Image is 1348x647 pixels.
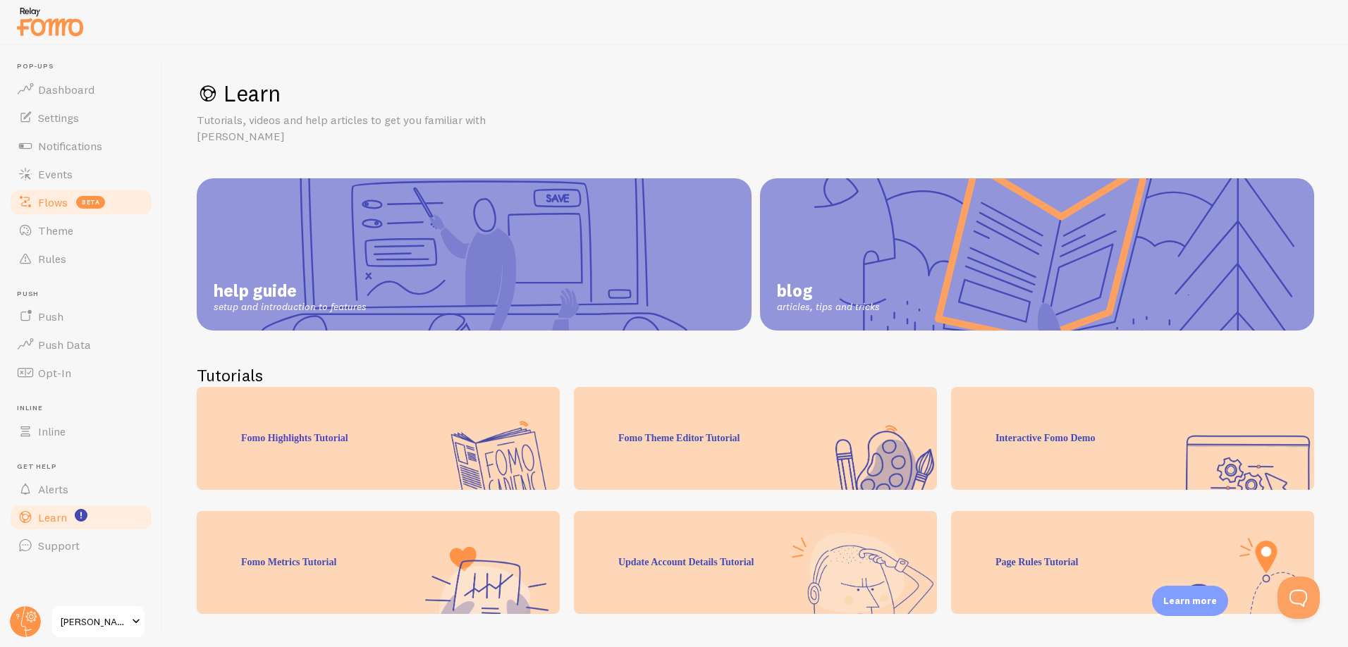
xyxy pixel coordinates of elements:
[38,252,66,266] span: Rules
[38,309,63,323] span: Push
[8,160,154,188] a: Events
[38,338,91,352] span: Push Data
[38,82,94,97] span: Dashboard
[8,132,154,160] a: Notifications
[8,531,154,560] a: Support
[574,511,937,614] div: Update Account Details Tutorial
[17,290,154,299] span: Push
[197,112,535,144] p: Tutorials, videos and help articles to get you familiar with [PERSON_NAME]
[17,62,154,71] span: Pop-ups
[777,301,880,314] span: articles, tips and tricks
[197,511,560,614] div: Fomo Metrics Tutorial
[951,387,1314,490] div: Interactive Fomo Demo
[197,178,752,331] a: help guide setup and introduction to features
[38,510,67,524] span: Learn
[38,223,73,238] span: Theme
[8,475,154,503] a: Alerts
[75,509,87,522] svg: <p>Watch New Feature Tutorials!</p>
[38,167,73,181] span: Events
[15,4,85,39] img: fomo-relay-logo-orange.svg
[197,79,1314,108] h1: Learn
[17,404,154,413] span: Inline
[38,111,79,125] span: Settings
[8,359,154,387] a: Opt-In
[8,188,154,216] a: Flows beta
[38,424,66,438] span: Inline
[8,75,154,104] a: Dashboard
[8,417,154,445] a: Inline
[8,216,154,245] a: Theme
[76,196,105,209] span: beta
[951,511,1314,614] div: Page Rules Tutorial
[38,538,80,553] span: Support
[1277,577,1320,619] iframe: Help Scout Beacon - Open
[574,387,937,490] div: Fomo Theme Editor Tutorial
[61,613,128,630] span: [PERSON_NAME] & Rue
[1163,594,1217,608] p: Learn more
[8,302,154,331] a: Push
[38,366,71,380] span: Opt-In
[197,387,560,490] div: Fomo Highlights Tutorial
[8,104,154,132] a: Settings
[760,178,1315,331] a: blog articles, tips and tricks
[777,280,880,301] span: blog
[8,331,154,359] a: Push Data
[8,245,154,273] a: Rules
[38,195,68,209] span: Flows
[8,503,154,531] a: Learn
[214,301,367,314] span: setup and introduction to features
[38,139,102,153] span: Notifications
[1152,586,1228,616] div: Learn more
[197,364,1314,386] h2: Tutorials
[17,462,154,472] span: Get Help
[38,482,68,496] span: Alerts
[51,605,146,639] a: [PERSON_NAME] & Rue
[214,280,367,301] span: help guide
